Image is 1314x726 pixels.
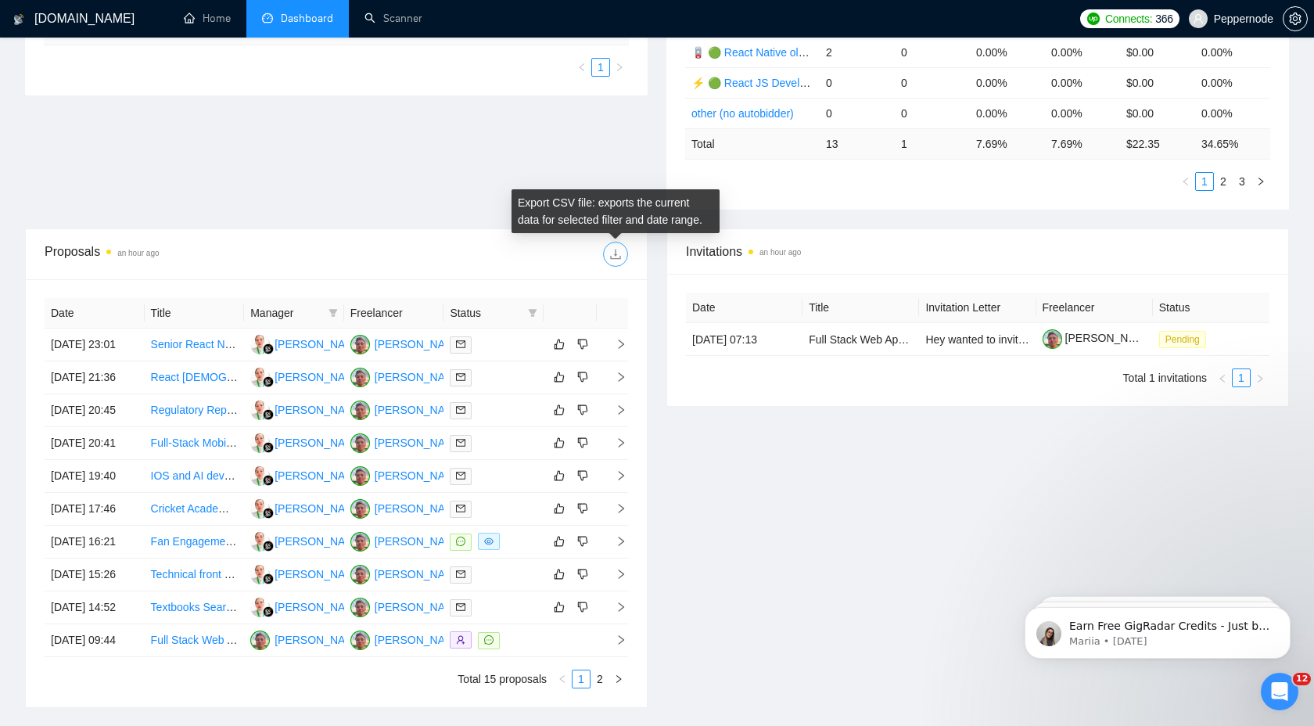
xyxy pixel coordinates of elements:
span: dislike [577,437,588,449]
span: left [1181,177,1190,186]
div: [PERSON_NAME] [375,336,465,353]
img: IF [350,401,370,420]
td: 0.00% [1195,37,1270,67]
button: like [550,335,569,354]
span: Status [450,304,522,322]
a: other (no autobidder) [691,107,794,120]
td: $0.00 [1120,37,1195,67]
div: [PERSON_NAME] [275,401,364,419]
a: VT[PERSON_NAME] [250,337,364,350]
span: right [603,503,626,514]
td: 0 [895,98,970,128]
li: 3 [1233,172,1251,191]
button: dislike [573,565,592,584]
div: [PERSON_NAME] [275,434,364,451]
a: IF[PERSON_NAME] [350,337,465,350]
img: IF [350,565,370,584]
a: IF[PERSON_NAME] [250,633,364,645]
li: Previous Page [573,58,591,77]
a: IF[PERSON_NAME] [350,633,465,645]
td: [DATE] 16:21 [45,526,145,559]
th: Title [802,293,919,323]
img: VT [250,466,270,486]
div: [PERSON_NAME] [375,401,465,419]
span: like [554,469,565,482]
span: message [484,635,494,645]
span: dislike [577,502,588,515]
td: 0.00% [970,98,1045,128]
img: IF [350,368,370,387]
a: 2 [591,670,609,688]
a: IF[PERSON_NAME] [350,370,465,383]
li: 1 [1195,172,1214,191]
button: right [1251,172,1270,191]
td: 0.00% [1045,37,1120,67]
div: [PERSON_NAME] [275,500,364,517]
a: searchScanner [364,12,422,25]
a: 1 [592,59,609,76]
img: IF [350,499,370,519]
td: 0 [895,37,970,67]
span: download [604,248,627,261]
a: VT[PERSON_NAME] [250,403,364,415]
a: VT[PERSON_NAME] [250,600,364,613]
span: like [554,371,565,383]
th: Manager [244,298,344,329]
a: VT[PERSON_NAME] [250,436,364,448]
div: [PERSON_NAME] [375,500,465,517]
td: $0.00 [1120,67,1195,98]
img: VT [250,598,270,617]
span: mail [456,602,465,612]
img: gigradar-bm.png [263,343,274,354]
button: dislike [573,499,592,518]
td: [DATE] 09:44 [45,624,145,657]
img: IF [350,598,370,617]
li: 2 [1214,172,1233,191]
td: [DATE] 20:41 [45,427,145,460]
img: VT [250,532,270,552]
td: Total [685,128,820,159]
td: $ 22.35 [1120,128,1195,159]
span: right [603,536,626,547]
button: left [1176,172,1195,191]
li: Total 15 proposals [458,670,547,688]
td: [DATE] 17:46 [45,493,145,526]
a: Technical front end development project [151,568,344,580]
span: dislike [577,568,588,580]
li: Next Page [1251,172,1270,191]
img: IF [350,433,370,453]
span: right [603,602,626,613]
span: left [1218,374,1227,383]
button: like [550,433,569,452]
span: dashboard [262,13,273,23]
iframe: Intercom notifications message [1001,574,1314,684]
button: like [550,598,569,616]
td: 0.00% [1045,98,1120,128]
span: right [615,63,624,72]
a: homeHome [184,12,231,25]
span: dislike [577,338,588,350]
img: VT [250,368,270,387]
span: user-add [456,635,465,645]
td: $0.00 [1120,98,1195,128]
time: an hour ago [117,249,159,257]
a: Fan Engagement & Digital Membership Platform Builder (Confidential Sports Club) [151,535,551,548]
a: VT[PERSON_NAME] [250,370,364,383]
div: Proposals [45,242,336,267]
td: [DATE] 23:01 [45,329,145,361]
li: Previous Page [1176,172,1195,191]
td: [DATE] 19:40 [45,460,145,493]
span: mail [456,340,465,349]
div: [PERSON_NAME] [275,336,364,353]
span: like [554,437,565,449]
td: Full-Stack Mobile Dev + Designer for Startup - AI Virtual Closet & Stylist (End-to-End +EQUITY) [145,427,245,460]
img: logo [13,7,24,32]
th: Freelancer [1036,293,1153,323]
button: dislike [573,598,592,616]
li: 1 [572,670,591,688]
button: dislike [573,401,592,419]
a: 1 [1233,369,1250,386]
time: an hour ago [759,248,801,257]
